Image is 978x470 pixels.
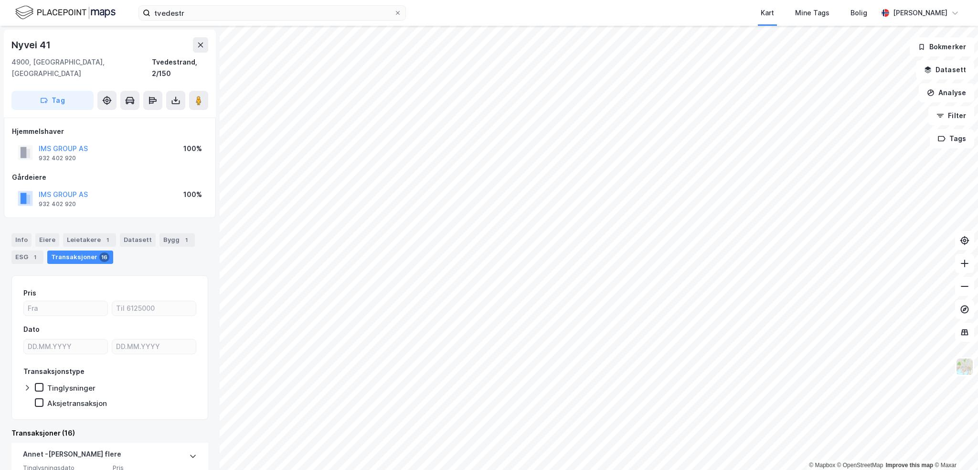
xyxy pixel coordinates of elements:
div: Mine Tags [795,7,829,19]
input: Til 6125000 [112,301,196,316]
div: [PERSON_NAME] [893,7,947,19]
a: Improve this map [886,462,933,469]
div: 1 [30,252,40,262]
div: 100% [183,189,202,200]
input: Søk på adresse, matrikkel, gårdeiere, leietakere eller personer [150,6,394,20]
div: 932 402 920 [39,154,76,162]
div: Tinglysninger [47,383,96,393]
div: 4900, [GEOGRAPHIC_DATA], [GEOGRAPHIC_DATA] [11,56,152,79]
button: Analyse [919,83,974,102]
div: Tvedestrand, 2/150 [152,56,208,79]
div: 100% [183,143,202,154]
button: Bokmerker [910,37,974,56]
div: Annet - [PERSON_NAME] flere [23,448,121,464]
div: Bolig [850,7,867,19]
div: ESG [11,251,43,264]
div: Hjemmelshaver [12,126,208,137]
div: Transaksjonstype [23,366,85,377]
button: Datasett [916,60,974,79]
img: logo.f888ab2527a4732fd821a326f86c7f29.svg [15,4,116,21]
div: 1 [103,235,112,245]
input: DD.MM.YYYY [24,339,107,354]
div: Eiere [35,233,59,247]
button: Filter [928,106,974,125]
button: Tag [11,91,94,110]
div: Aksjetransaksjon [47,399,107,408]
div: Bygg [159,233,195,247]
div: 1 [181,235,191,245]
div: 932 402 920 [39,200,76,208]
div: Kontrollprogram for chat [930,424,978,470]
div: Nyvei 41 [11,37,52,53]
button: Tags [930,129,974,148]
div: Kart [761,7,774,19]
a: Mapbox [809,462,835,469]
div: Dato [23,324,40,335]
div: Transaksjoner (16) [11,427,208,439]
input: Fra [24,301,107,316]
div: Gårdeiere [12,172,208,183]
iframe: Chat Widget [930,424,978,470]
div: Transaksjoner [47,251,113,264]
img: Z [956,358,974,376]
div: Pris [23,287,36,299]
div: Info [11,233,32,247]
input: DD.MM.YYYY [112,339,196,354]
div: Datasett [120,233,156,247]
a: OpenStreetMap [837,462,883,469]
div: Leietakere [63,233,116,247]
div: 16 [99,252,109,262]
